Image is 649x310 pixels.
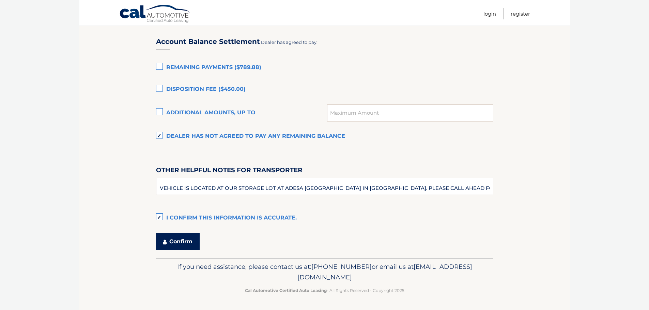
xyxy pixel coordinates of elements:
label: I confirm this information is accurate. [156,211,493,225]
strong: Cal Automotive Certified Auto Leasing [245,288,327,293]
a: Login [483,8,496,19]
h3: Account Balance Settlement [156,37,260,46]
p: If you need assistance, please contact us at: or email us at [160,261,489,283]
p: - All Rights Reserved - Copyright 2025 [160,287,489,294]
label: Disposition Fee ($450.00) [156,83,493,96]
span: [PHONE_NUMBER] [311,263,372,271]
a: Cal Automotive [119,4,191,24]
input: Maximum Amount [327,104,493,121]
button: Confirm [156,233,200,250]
label: Other helpful notes for transporter [156,165,303,178]
label: Dealer has not agreed to pay any remaining balance [156,130,493,143]
a: Register [511,8,530,19]
label: Additional amounts, up to [156,106,327,120]
label: Remaining Payments ($789.88) [156,61,493,75]
span: Dealer has agreed to pay: [261,39,318,45]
